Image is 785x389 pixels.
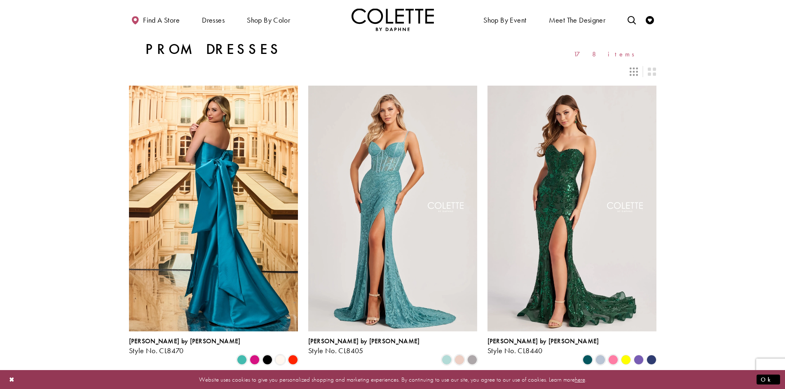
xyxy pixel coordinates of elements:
[647,355,656,365] i: Navy Blue
[145,41,282,58] h1: Prom Dresses
[634,355,644,365] i: Violet
[288,355,298,365] i: Scarlet
[308,346,363,355] span: Style No. CL8405
[275,355,285,365] i: Diamond White
[5,372,19,387] button: Close Dialog
[124,63,661,81] div: Layout Controls
[308,338,420,355] div: Colette by Daphne Style No. CL8405
[202,16,225,24] span: Dresses
[200,8,227,31] span: Dresses
[129,346,184,355] span: Style No. CL8470
[262,355,272,365] i: Black
[129,86,298,331] a: Visit Colette by Daphne Style No. CL8470 Page
[487,86,656,331] a: Visit Colette by Daphne Style No. CL8440 Page
[487,346,543,355] span: Style No. CL8440
[575,375,585,383] a: here
[129,337,241,345] span: [PERSON_NAME] by [PERSON_NAME]
[481,8,528,31] span: Shop By Event
[644,8,656,31] a: Check Wishlist
[621,355,631,365] i: Yellow
[467,355,477,365] i: Smoke
[143,16,180,24] span: Find a store
[630,68,638,76] span: Switch layout to 3 columns
[59,374,726,385] p: Website uses cookies to give you personalized shopping and marketing experiences. By continuing t...
[648,68,656,76] span: Switch layout to 2 columns
[483,16,526,24] span: Shop By Event
[547,8,608,31] a: Meet the designer
[608,355,618,365] i: Cotton Candy
[757,374,780,384] button: Submit Dialog
[250,355,260,365] i: Fuchsia
[442,355,452,365] i: Sea Glass
[626,8,638,31] a: Toggle search
[455,355,464,365] i: Rose
[351,8,434,31] a: Visit Home Page
[129,338,241,355] div: Colette by Daphne Style No. CL8470
[237,355,247,365] i: Turquoise
[549,16,606,24] span: Meet the designer
[308,337,420,345] span: [PERSON_NAME] by [PERSON_NAME]
[351,8,434,31] img: Colette by Daphne
[595,355,605,365] i: Ice Blue
[247,16,290,24] span: Shop by color
[574,51,640,58] span: 178 items
[487,338,599,355] div: Colette by Daphne Style No. CL8440
[245,8,292,31] span: Shop by color
[583,355,593,365] i: Spruce
[487,337,599,345] span: [PERSON_NAME] by [PERSON_NAME]
[308,86,477,331] a: Visit Colette by Daphne Style No. CL8405 Page
[129,8,182,31] a: Find a store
